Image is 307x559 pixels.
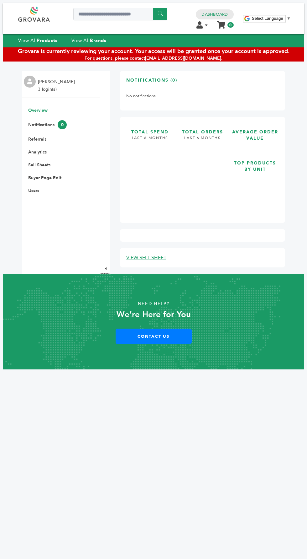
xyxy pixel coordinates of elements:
[126,123,174,135] h3: TOTAL SPEND
[58,120,67,129] span: 0
[117,309,191,320] strong: We’re Here for You
[28,136,46,142] a: Referrals
[179,123,226,135] h3: TOTAL ORDERS
[28,188,39,194] a: Users
[252,16,291,21] a: Select Language​
[227,22,233,28] span: 0
[3,47,304,55] div: Grovara is currently reviewing your account. Your access will be granted once your account is app...
[38,78,79,93] li: [PERSON_NAME] - 3 login(s)
[126,88,279,105] td: No notifications.
[287,16,291,21] span: ▼
[28,122,67,128] a: Notifications0
[18,299,289,309] p: Need Help?
[231,123,279,141] h3: AVERAGE ORDER VALUE
[3,55,304,62] div: For questions, please contact .
[231,123,279,149] a: AVERAGE ORDER VALUE
[116,329,192,344] a: Contact Us
[218,19,225,26] a: My Cart
[28,162,50,168] a: Sell Sheets
[252,16,283,21] span: Select Language
[24,76,36,88] img: profile.png
[37,37,57,44] strong: Products
[179,135,226,145] h4: LAST 6 MONTHS
[28,149,47,155] a: Analytics
[90,37,106,44] strong: Brands
[28,107,48,113] a: Overview
[231,154,279,211] a: TOP PRODUCTS BY UNIT
[231,154,279,172] h3: TOP PRODUCTS BY UNIT
[126,254,166,261] a: VIEW SELL SHEET
[201,12,228,17] a: Dashboard
[28,175,61,181] a: Buyer Page Edit
[71,37,107,44] a: View AllBrands
[126,77,177,88] h3: Notifications (0)
[73,8,167,20] input: Search a product or brand...
[126,135,174,145] h4: LAST 6 MONTHS
[179,123,226,212] a: TOTAL ORDERS LAST 6 MONTHS
[145,55,221,61] a: [EMAIL_ADDRESS][DOMAIN_NAME]
[18,37,58,44] a: View AllProducts
[126,123,174,212] a: TOTAL SPEND LAST 6 MONTHS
